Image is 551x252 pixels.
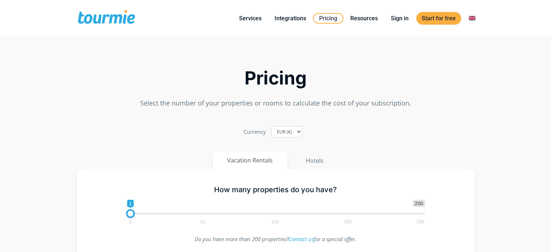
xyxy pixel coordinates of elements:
a: Pricing [313,13,343,24]
span: 101 [270,220,280,223]
p: Do you have more than 200 properties? for a special offer. [126,234,425,244]
label: Currency [243,127,266,137]
a: Services [234,14,267,23]
a: Integrations [269,14,312,23]
span: 200 [413,200,425,207]
button: Vacation Rentals [213,152,287,169]
span: 200 [416,220,426,223]
a: Start for free [416,12,461,25]
span: 1 [128,220,133,223]
a: Contact us [288,235,314,243]
span: 51 [199,220,206,223]
span: 1 [127,200,134,207]
p: Select the number of your properties or rooms to calculate the cost of your subscription. [77,98,475,108]
a: Sign in [385,14,414,23]
button: Hotels [291,152,338,169]
h2: Pricing [77,70,475,87]
h5: How many properties do you have? [126,185,425,194]
a: Resources [345,14,383,23]
span: 150 [343,220,353,223]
